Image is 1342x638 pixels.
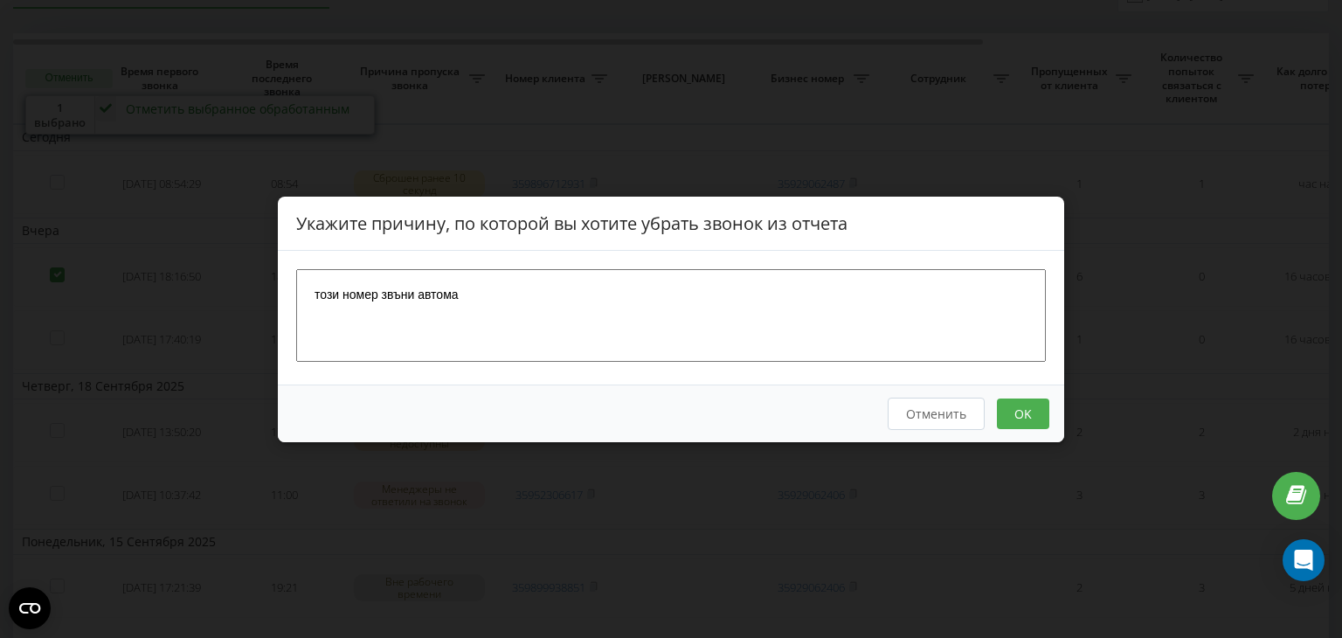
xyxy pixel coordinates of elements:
button: OK [997,398,1049,428]
div: Укажите причину, по которой вы хотите убрать звонок из отчета [278,197,1064,251]
button: Отменить [888,397,985,429]
textarea: този номер звъни автома [296,268,1046,361]
div: Open Intercom Messenger [1283,539,1325,581]
button: Open CMP widget [9,587,51,629]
